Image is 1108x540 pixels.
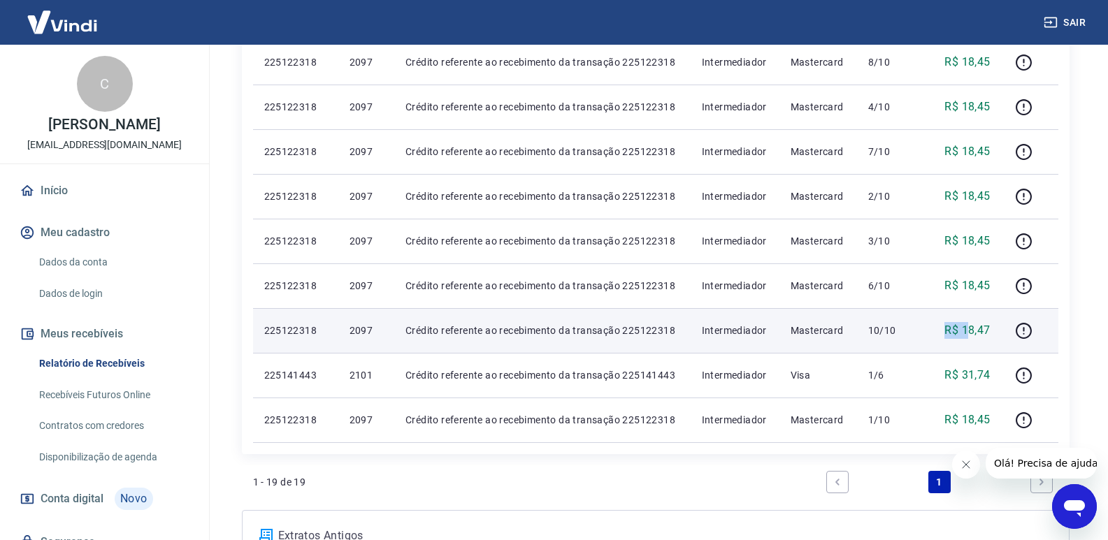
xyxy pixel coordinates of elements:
[48,117,160,132] p: [PERSON_NAME]
[868,368,910,382] p: 1/6
[944,143,990,160] p: R$ 18,45
[1052,484,1097,529] iframe: Botão para abrir a janela de mensagens
[77,56,133,112] div: C
[264,279,327,293] p: 225122318
[791,189,846,203] p: Mastercard
[791,145,846,159] p: Mastercard
[8,10,117,21] span: Olá! Precisa de ajuda?
[944,233,990,249] p: R$ 18,45
[702,368,768,382] p: Intermediador
[702,323,768,337] p: Intermediador
[868,279,910,293] p: 6/10
[791,279,846,293] p: Mastercard
[264,413,327,427] p: 225122318
[868,100,910,114] p: 4/10
[868,413,910,427] p: 1/10
[986,448,1097,479] iframe: Mensagem da empresa
[264,100,327,114] p: 225122318
[702,234,768,248] p: Intermediador
[821,465,1058,499] ul: Pagination
[944,54,990,71] p: R$ 18,45
[405,368,679,382] p: Crédito referente ao recebimento da transação 225141443
[350,100,383,114] p: 2097
[350,368,383,382] p: 2101
[17,482,192,516] a: Conta digitalNovo
[944,322,990,339] p: R$ 18,47
[350,279,383,293] p: 2097
[34,443,192,472] a: Disponibilização de agenda
[791,413,846,427] p: Mastercard
[702,100,768,114] p: Intermediador
[264,145,327,159] p: 225122318
[405,413,679,427] p: Crédito referente ao recebimento da transação 225122318
[702,413,768,427] p: Intermediador
[34,349,192,378] a: Relatório de Recebíveis
[702,145,768,159] p: Intermediador
[826,471,849,493] a: Previous page
[405,100,679,114] p: Crédito referente ao recebimento da transação 225122318
[264,323,327,337] p: 225122318
[405,55,679,69] p: Crédito referente ao recebimento da transação 225122318
[264,234,327,248] p: 225122318
[944,367,990,384] p: R$ 31,74
[34,411,192,440] a: Contratos com credores
[928,471,951,493] a: Page 1 is your current page
[791,55,846,69] p: Mastercard
[350,234,383,248] p: 2097
[405,234,679,248] p: Crédito referente ao recebimento da transação 225122318
[791,100,846,114] p: Mastercard
[791,323,846,337] p: Mastercard
[702,189,768,203] p: Intermediador
[253,475,306,489] p: 1 - 19 de 19
[868,234,910,248] p: 3/10
[405,279,679,293] p: Crédito referente ao recebimento da transação 225122318
[350,145,383,159] p: 2097
[791,234,846,248] p: Mastercard
[41,489,103,509] span: Conta digital
[1041,10,1091,36] button: Sair
[264,189,327,203] p: 225122318
[944,411,990,428] p: R$ 18,45
[702,55,768,69] p: Intermediador
[264,55,327,69] p: 225122318
[350,323,383,337] p: 2097
[1030,471,1053,493] a: Next page
[868,189,910,203] p: 2/10
[27,138,182,152] p: [EMAIL_ADDRESS][DOMAIN_NAME]
[405,323,679,337] p: Crédito referente ao recebimento da transação 225122318
[944,98,990,115] p: R$ 18,45
[17,217,192,248] button: Meu cadastro
[34,381,192,409] a: Recebíveis Futuros Online
[952,451,980,479] iframe: Fechar mensagem
[868,55,910,69] p: 8/10
[17,175,192,206] a: Início
[17,319,192,349] button: Meus recebíveis
[34,248,192,277] a: Dados da conta
[405,189,679,203] p: Crédito referente ao recebimento da transação 225122318
[350,55,383,69] p: 2097
[115,488,153,510] span: Novo
[17,1,108,43] img: Vindi
[264,368,327,382] p: 225141443
[34,279,192,308] a: Dados de login
[944,188,990,205] p: R$ 18,45
[868,323,910,337] p: 10/10
[350,413,383,427] p: 2097
[944,277,990,294] p: R$ 18,45
[702,279,768,293] p: Intermediador
[791,368,846,382] p: Visa
[868,145,910,159] p: 7/10
[350,189,383,203] p: 2097
[405,145,679,159] p: Crédito referente ao recebimento da transação 225122318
